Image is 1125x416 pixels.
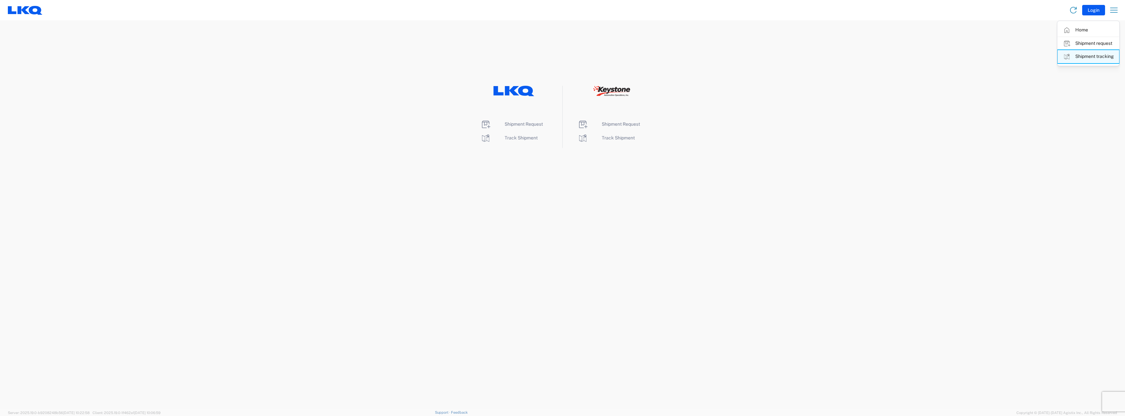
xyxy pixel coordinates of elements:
span: [DATE] 10:06:59 [134,411,161,415]
a: Track Shipment [480,135,538,140]
span: Shipment Request [505,121,543,127]
a: Shipment request [1058,37,1119,50]
a: Feedback [451,410,468,414]
a: Shipment Request [578,121,640,127]
span: Client: 2025.19.0-1f462a1 [93,411,161,415]
span: Track Shipment [602,135,635,140]
button: Login [1082,5,1105,15]
span: [DATE] 10:22:58 [63,411,90,415]
a: Support [435,410,451,414]
a: Shipment tracking [1058,50,1119,63]
a: Home [1058,24,1119,37]
a: Shipment Request [480,121,543,127]
span: Server: 2025.19.0-b9208248b56 [8,411,90,415]
span: Copyright © [DATE]-[DATE] Agistix Inc., All Rights Reserved [1016,410,1117,416]
span: Shipment Request [602,121,640,127]
a: Track Shipment [578,135,635,140]
span: Track Shipment [505,135,538,140]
